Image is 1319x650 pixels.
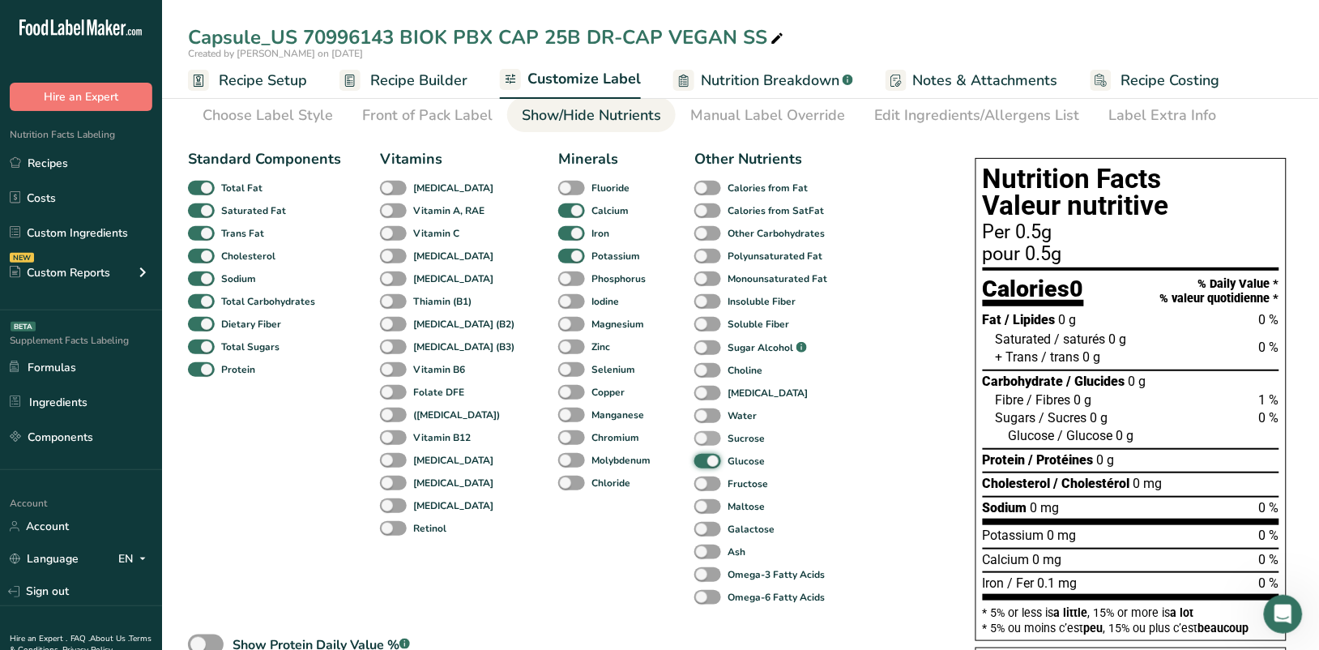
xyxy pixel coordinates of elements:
[221,226,264,241] b: Trans Fat
[1084,622,1103,635] span: peu
[1059,312,1077,327] span: 0 g
[380,148,519,170] div: Vitamins
[983,374,1064,389] span: Carbohydrate
[1198,622,1249,635] span: beaucoup
[1129,374,1146,389] span: 0 g
[1264,595,1303,634] iframe: Intercom live chat
[591,181,630,195] b: Fluoride
[1259,528,1279,543] span: 0 %
[983,601,1279,634] section: * 5% or less is , 15% or more is
[983,223,1279,242] div: Per 0.5g
[983,277,1084,307] div: Calories
[591,294,619,309] b: Iodine
[1259,392,1279,408] span: 1 %
[983,312,1002,327] span: Fat
[1027,392,1071,408] span: / Fibres
[1058,428,1113,443] span: / Glucose
[11,322,36,331] div: BETA
[203,105,333,126] div: Choose Label Style
[118,550,152,569] div: EN
[1259,410,1279,425] span: 0 %
[983,575,1005,591] span: Iron
[983,245,1279,264] div: pour 0.5g
[413,203,484,218] b: Vitamin A, RAE
[728,249,822,263] b: Polyunsaturated Fat
[591,203,629,218] b: Calcium
[1031,500,1060,515] span: 0 mg
[983,165,1279,220] h1: Nutrition Facts Valeur nutritive
[1054,606,1088,619] span: a little
[10,253,34,263] div: NEW
[690,105,845,126] div: Manual Label Override
[1171,606,1194,619] span: a lot
[221,294,315,309] b: Total Carbohydrates
[728,499,765,514] b: Maltose
[1160,277,1279,306] div: % Daily Value * % valeur quotidienne *
[728,408,757,423] b: Water
[221,181,263,195] b: Total Fat
[1121,70,1220,92] span: Recipe Costing
[90,633,129,644] a: About Us .
[996,392,1024,408] span: Fibre
[413,249,493,263] b: [MEDICAL_DATA]
[983,552,1030,567] span: Calcium
[728,203,824,218] b: Calories from SatFat
[413,498,493,513] b: [MEDICAL_DATA]
[221,317,281,331] b: Dietary Fiber
[362,105,493,126] div: Front of Pack Label
[1038,575,1078,591] span: 0.1 mg
[673,62,853,99] a: Nutrition Breakdown
[413,476,493,490] b: [MEDICAL_DATA]
[1074,392,1092,408] span: 0 g
[591,408,644,422] b: Manganese
[1109,331,1127,347] span: 0 g
[1029,452,1094,468] span: / Protéines
[1259,575,1279,591] span: 0 %
[1259,500,1279,515] span: 0 %
[591,453,651,468] b: Molybdenum
[694,148,832,170] div: Other Nutrients
[1055,331,1106,347] span: / saturés
[728,226,825,241] b: Other Carbohydrates
[1083,349,1101,365] span: 0 g
[996,410,1036,425] span: Sugars
[1039,410,1087,425] span: / Sucres
[1033,552,1062,567] span: 0 mg
[558,148,655,170] div: Minerals
[370,70,467,92] span: Recipe Builder
[1091,410,1108,425] span: 0 g
[70,633,90,644] a: FAQ .
[996,349,1039,365] span: + Trans
[728,317,789,331] b: Soluble Fiber
[1109,105,1217,126] div: Label Extra Info
[188,62,307,99] a: Recipe Setup
[728,590,825,605] b: Omega-6 Fatty Acids
[728,477,768,491] b: Fructose
[413,362,465,377] b: Vitamin B6
[1042,349,1080,365] span: / trans
[728,545,745,559] b: Ash
[1070,275,1084,302] span: 0
[874,105,1080,126] div: Edit Ingredients/Allergens List
[221,362,255,377] b: Protein
[591,249,640,263] b: Potassium
[728,454,765,468] b: Glucose
[1097,452,1115,468] span: 0 g
[591,340,610,354] b: Zinc
[413,521,446,536] b: Retinol
[728,386,808,400] b: [MEDICAL_DATA]
[413,340,514,354] b: [MEDICAL_DATA] (B3)
[188,23,787,52] div: Capsule_US 70996143 BIOK PBX CAP 25B DR-CAP VEGAN SS
[728,363,762,378] b: Choline
[413,181,493,195] b: [MEDICAL_DATA]
[983,500,1027,515] span: Sodium
[413,272,493,286] b: [MEDICAL_DATA]
[339,62,467,99] a: Recipe Builder
[591,385,625,400] b: Copper
[591,272,646,286] b: Phosphorus
[413,453,493,468] b: [MEDICAL_DATA]
[221,249,275,263] b: Cholesterol
[983,622,1279,634] div: * 5% ou moins c’est , 15% ou plus c’est
[728,567,825,582] b: Omega-3 Fatty Acids
[500,61,641,100] a: Customize Label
